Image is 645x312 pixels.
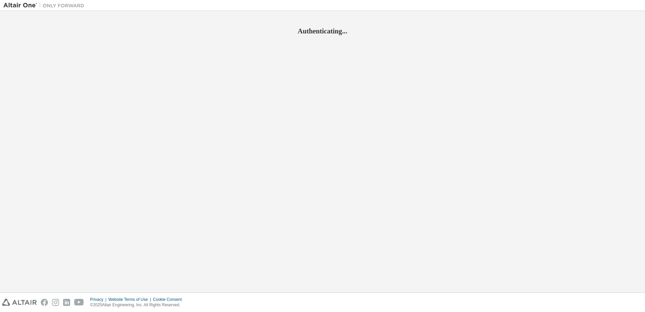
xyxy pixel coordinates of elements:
div: Website Terms of Use [108,297,153,302]
img: instagram.svg [52,299,59,306]
img: linkedin.svg [63,299,70,306]
h2: Authenticating... [3,27,642,35]
img: altair_logo.svg [2,299,37,306]
p: © 2025 Altair Engineering, Inc. All Rights Reserved. [90,302,186,308]
div: Cookie Consent [153,297,186,302]
img: Altair One [3,2,88,9]
img: facebook.svg [41,299,48,306]
img: youtube.svg [74,299,84,306]
div: Privacy [90,297,108,302]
